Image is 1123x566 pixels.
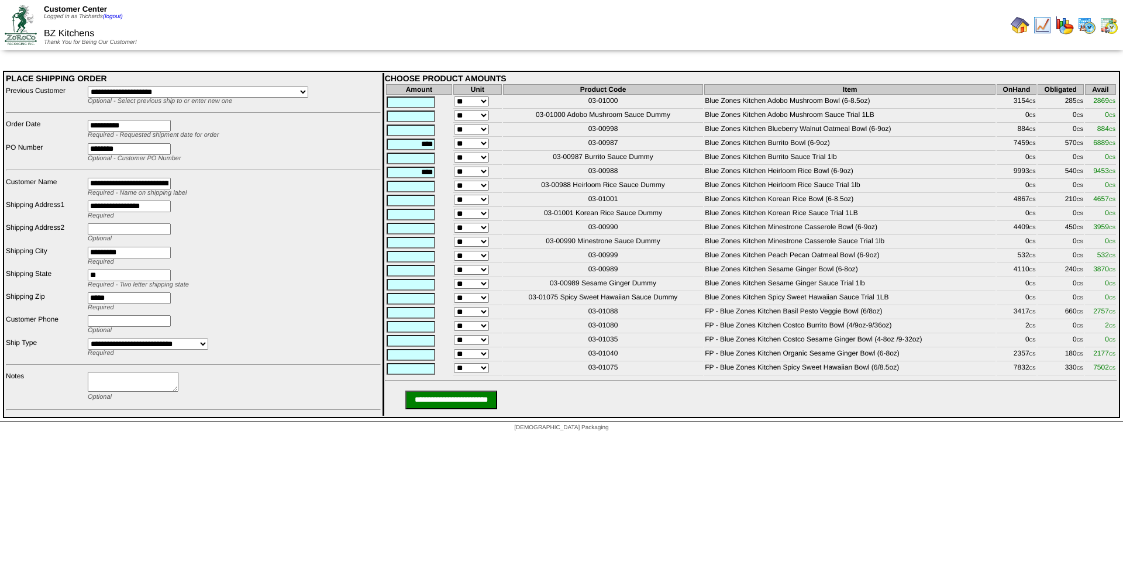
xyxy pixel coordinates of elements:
[704,348,995,361] td: FP - Blue Zones Kitchen Organic Sesame Ginger Bowl (6-8oz)
[1038,222,1084,235] td: 450
[514,424,608,431] span: [DEMOGRAPHIC_DATA] Packaging
[5,143,86,164] td: PO Number
[1038,334,1084,347] td: 0
[503,320,704,333] td: 03-01080
[1105,279,1115,287] span: 0
[997,348,1036,361] td: 2357
[503,84,704,95] th: Product Code
[5,223,86,244] td: Shipping Address2
[503,124,704,137] td: 03-00998
[5,200,86,222] td: Shipping Address1
[1077,169,1083,174] span: CS
[1093,195,1115,203] span: 4657
[503,96,704,109] td: 03-01000
[704,194,995,207] td: Blue Zones Kitchen Korean Rice Bowl (6-8.5oz)
[1033,16,1052,34] img: line_graph.gif
[1077,225,1083,230] span: CS
[997,250,1036,263] td: 532
[88,327,112,334] span: Optional
[704,166,995,179] td: Blue Zones Kitchen Heirloom Rice Bowl (6-9oz)
[1077,141,1083,146] span: CS
[997,236,1036,249] td: 0
[503,334,704,347] td: 03-01035
[1038,306,1084,319] td: 660
[1077,113,1083,118] span: CS
[1029,127,1036,132] span: CS
[5,315,86,336] td: Customer Phone
[88,132,219,139] span: Required - Requested shipment date for order
[1038,278,1084,291] td: 0
[1077,337,1083,343] span: CS
[1105,237,1115,245] span: 0
[704,264,995,277] td: Blue Zones Kitchen Sesame Ginger Bowl (6-8oz)
[503,236,704,249] td: 03-00990 Minestrone Sauce Dummy
[1105,153,1115,161] span: 0
[1093,307,1115,315] span: 2757
[1109,99,1115,104] span: CS
[704,334,995,347] td: FP - Blue Zones Kitchen Costco Sesame Ginger Bowl (4-8oz /9-32oz)
[1038,124,1084,137] td: 0
[1029,113,1036,118] span: CS
[1105,181,1115,189] span: 0
[1038,152,1084,165] td: 0
[1077,155,1083,160] span: CS
[1109,267,1115,272] span: CS
[503,292,704,305] td: 03-01075 Spicy Sweet Hawaiian Sauce Dummy
[503,166,704,179] td: 03-00988
[1038,194,1084,207] td: 210
[1109,113,1115,118] span: CS
[503,306,704,319] td: 03-01088
[704,306,995,319] td: FP - Blue Zones Kitchen Basil Pesto Veggie Bowl (6/8oz)
[1077,309,1083,315] span: CS
[997,292,1036,305] td: 0
[1109,365,1115,371] span: CS
[704,222,995,235] td: Blue Zones Kitchen Minestrone Casserole Bowl (6-9oz)
[1105,321,1115,329] span: 2
[1077,239,1083,244] span: CS
[704,236,995,249] td: Blue Zones Kitchen Minestrone Casserole Sauce Trial 1lb
[1109,323,1115,329] span: CS
[503,152,704,165] td: 03-00987 Burrito Sauce Dummy
[1085,84,1116,95] th: Avail
[997,320,1036,333] td: 2
[704,110,995,123] td: Blue Zones Kitchen Adobo Mushroom Sauce Trial 1LB
[88,304,114,311] span: Required
[1077,211,1083,216] span: CS
[5,86,86,107] td: Previous Customer
[1038,320,1084,333] td: 0
[997,138,1036,151] td: 7459
[1093,167,1115,175] span: 9453
[704,363,995,375] td: FP - Blue Zones Kitchen Spicy Sweet Hawaiian Bowl (6/8.5oz)
[503,278,704,291] td: 03-00989 Sesame Ginger Dummy
[1093,223,1115,231] span: 3959
[1109,211,1115,216] span: CS
[1038,348,1084,361] td: 180
[1109,337,1115,343] span: CS
[1077,365,1083,371] span: CS
[88,189,187,196] span: Required - Name on shipping label
[1055,16,1074,34] img: graph.gif
[1029,211,1036,216] span: CS
[1109,141,1115,146] span: CS
[1029,183,1036,188] span: CS
[88,258,114,265] span: Required
[1029,351,1036,357] span: CS
[997,208,1036,221] td: 0
[1109,127,1115,132] span: CS
[1029,225,1036,230] span: CS
[88,394,112,401] span: Optional
[1038,264,1084,277] td: 240
[704,320,995,333] td: FP - Blue Zones Kitchen Costco Burrito Bowl (4/9oz-9/36oz)
[704,138,995,151] td: Blue Zones Kitchen Burrito Bowl (6-9oz)
[88,155,181,162] span: Optional - Customer PO Number
[1038,180,1084,193] td: 0
[997,334,1036,347] td: 0
[704,292,995,305] td: Blue Zones Kitchen Spicy Sweet Hawaiian Sauce Trial 1LB
[1029,281,1036,287] span: CS
[1077,323,1083,329] span: CS
[1077,16,1096,34] img: calendarprod.gif
[44,39,137,46] span: Thank You for Being Our Customer!
[88,235,112,242] span: Optional
[1109,309,1115,315] span: CS
[997,363,1036,375] td: 7832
